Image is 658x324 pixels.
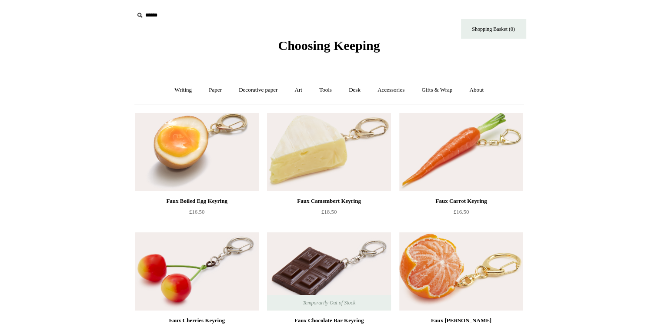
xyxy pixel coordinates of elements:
a: About [461,79,491,102]
a: Choosing Keeping [278,45,380,51]
span: £16.50 [454,208,469,215]
a: Faux Carrot Keyring Faux Carrot Keyring [399,113,523,191]
a: Faux Camembert Keyring Faux Camembert Keyring [267,113,391,191]
a: Faux Camembert Keyring £18.50 [267,196,391,231]
div: Faux Boiled Egg Keyring [137,196,257,206]
a: Faux Boiled Egg Keyring Faux Boiled Egg Keyring [135,113,259,191]
div: Faux Camembert Keyring [269,196,388,206]
img: Faux Clementine Keyring [399,232,523,311]
span: £18.50 [321,208,337,215]
a: Art [287,79,310,102]
a: Writing [167,79,200,102]
a: Decorative paper [231,79,285,102]
img: Faux Camembert Keyring [267,113,391,191]
a: Tools [311,79,340,102]
a: Faux Carrot Keyring £16.50 [399,196,523,231]
div: Faux Carrot Keyring [401,196,521,206]
a: Faux Boiled Egg Keyring £16.50 [135,196,259,231]
img: Faux Carrot Keyring [399,113,523,191]
a: Faux Chocolate Bar Keyring Faux Chocolate Bar Keyring Temporarily Out of Stock [267,232,391,311]
span: Temporarily Out of Stock [294,295,364,311]
img: Faux Boiled Egg Keyring [135,113,259,191]
a: Paper [201,79,230,102]
a: Desk [341,79,368,102]
a: Faux Clementine Keyring Faux Clementine Keyring [399,232,523,311]
img: Faux Chocolate Bar Keyring [267,232,391,311]
a: Shopping Basket (0) [461,19,526,39]
span: £16.50 [189,208,205,215]
a: Accessories [370,79,412,102]
a: Gifts & Wrap [414,79,460,102]
a: Faux Cherries Keyring Faux Cherries Keyring [135,232,259,311]
img: Faux Cherries Keyring [135,232,259,311]
span: Choosing Keeping [278,38,380,53]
